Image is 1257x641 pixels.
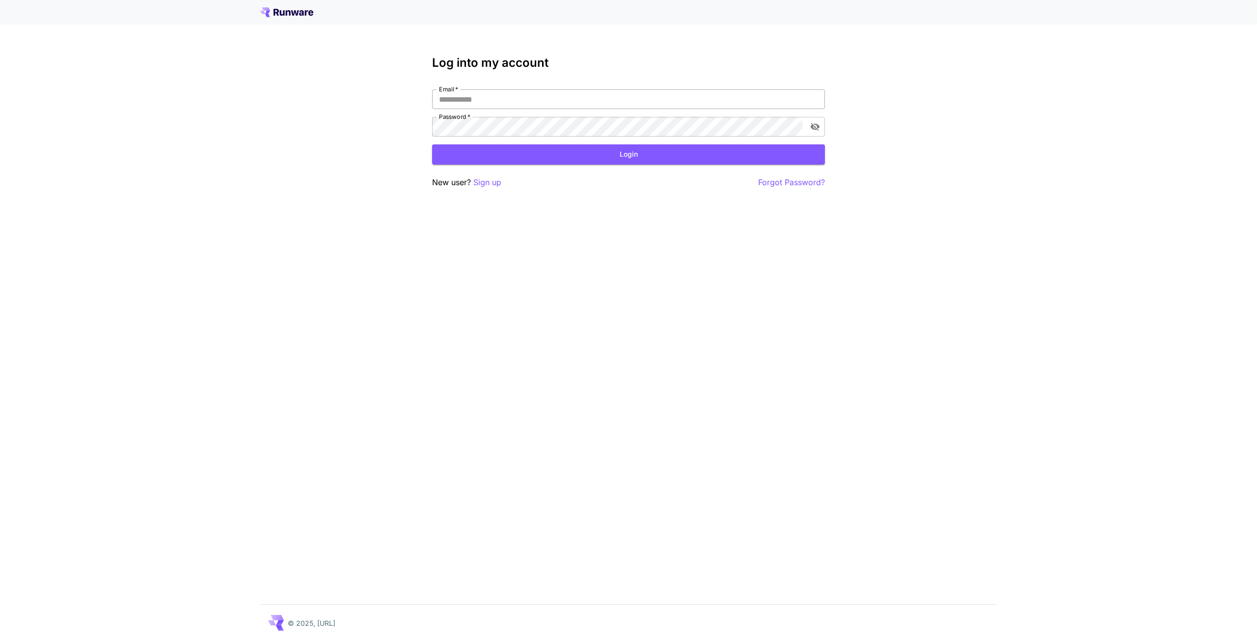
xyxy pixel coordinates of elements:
button: Sign up [473,176,501,189]
p: © 2025, [URL] [288,618,335,628]
label: Email [439,85,458,93]
h3: Log into my account [432,56,825,70]
button: toggle password visibility [806,118,824,136]
button: Forgot Password? [758,176,825,189]
button: Login [432,144,825,165]
p: New user? [432,176,501,189]
label: Password [439,112,470,121]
